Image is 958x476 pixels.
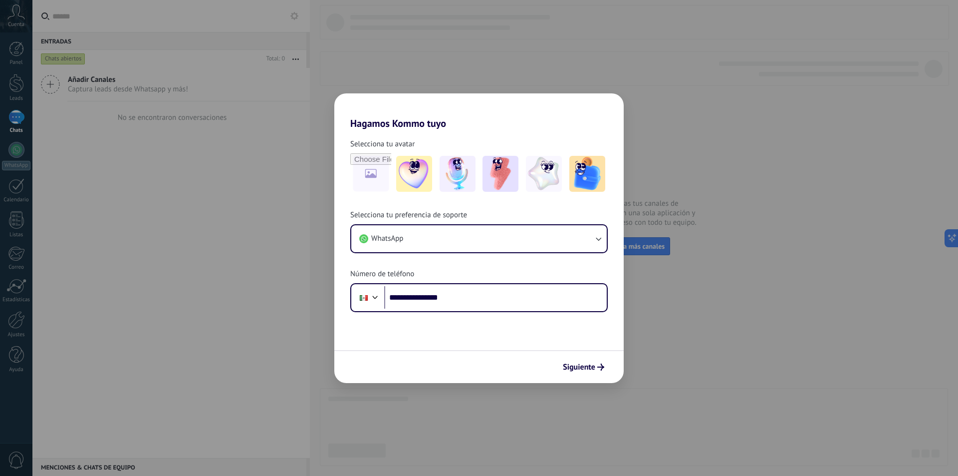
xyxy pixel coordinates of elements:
button: WhatsApp [351,225,607,252]
span: Siguiente [563,364,595,371]
span: WhatsApp [371,234,403,244]
img: -3.jpeg [482,156,518,192]
span: Número de teléfono [350,269,414,279]
img: -1.jpeg [396,156,432,192]
div: Mexico: + 52 [354,287,373,308]
h2: Hagamos Kommo tuyo [334,93,624,129]
img: -5.jpeg [569,156,605,192]
span: Selecciona tu preferencia de soporte [350,210,467,220]
button: Siguiente [558,359,609,376]
span: Selecciona tu avatar [350,139,415,149]
img: -4.jpeg [526,156,562,192]
img: -2.jpeg [440,156,476,192]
